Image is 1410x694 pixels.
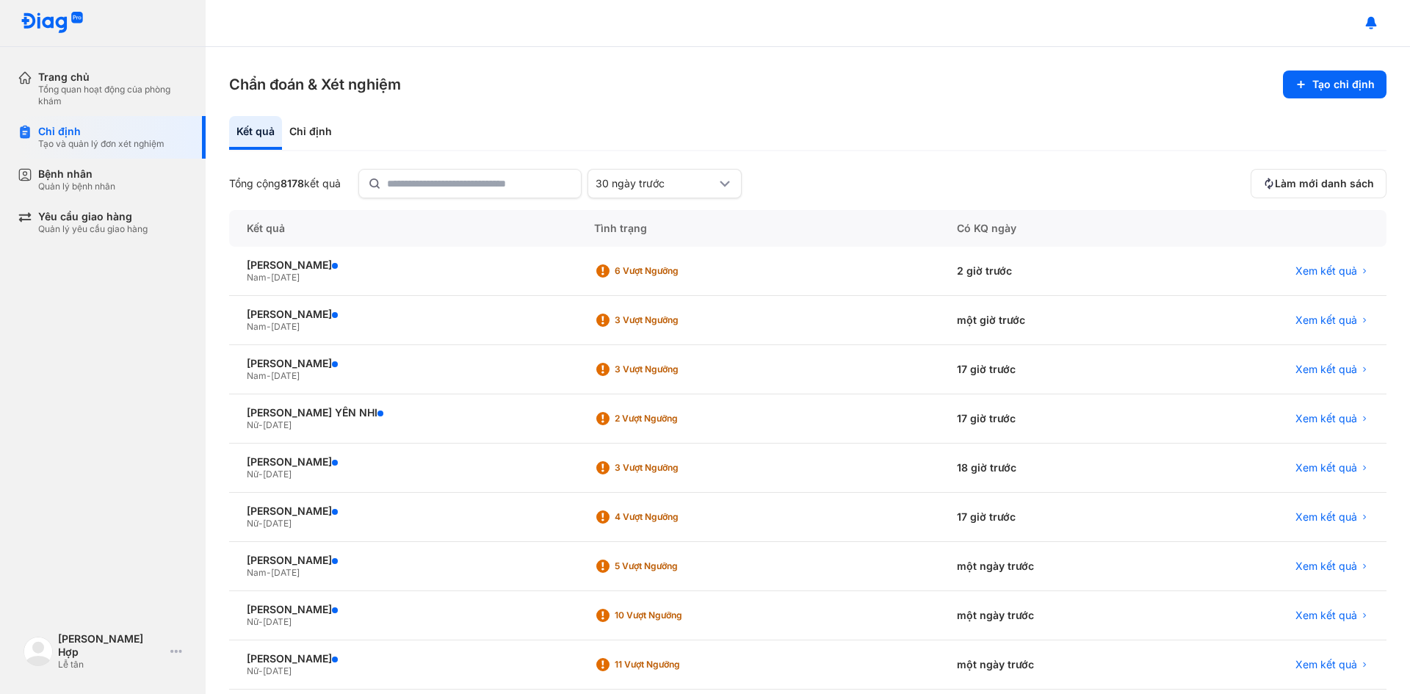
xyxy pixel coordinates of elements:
button: Tạo chỉ định [1283,71,1386,98]
span: - [258,518,263,529]
span: Xem kết quả [1295,560,1357,573]
div: Kết quả [229,210,576,247]
span: Nam [247,272,267,283]
div: Tổng cộng kết quả [229,177,341,190]
div: 18 giờ trước [939,444,1167,493]
div: [PERSON_NAME] [247,652,559,665]
div: Chỉ định [38,125,164,138]
span: - [267,321,271,332]
div: 3 Vượt ngưỡng [615,364,732,375]
span: Xem kết quả [1295,609,1357,622]
span: - [258,469,263,480]
div: Có KQ ngày [939,210,1167,247]
div: [PERSON_NAME] YẾN NHI [247,406,559,419]
span: [DATE] [263,518,292,529]
div: [PERSON_NAME] [247,505,559,518]
div: 17 giờ trước [939,394,1167,444]
div: 10 Vượt ngưỡng [615,610,732,621]
div: Bệnh nhân [38,167,115,181]
div: Trang chủ [38,71,188,84]
span: - [258,419,263,430]
span: - [258,616,263,627]
div: Quản lý yêu cầu giao hàng [38,223,148,235]
div: một giờ trước [939,296,1167,345]
div: 3 Vượt ngưỡng [615,462,732,474]
span: Xem kết quả [1295,658,1357,671]
div: 4 Vượt ngưỡng [615,511,732,523]
div: [PERSON_NAME] [247,357,559,370]
span: - [267,370,271,381]
div: [PERSON_NAME] Hợp [58,632,164,659]
span: 8178 [281,177,304,189]
div: Kết quả [229,116,282,150]
span: [DATE] [271,567,300,578]
span: Xem kết quả [1295,363,1357,376]
div: một ngày trước [939,542,1167,591]
div: Yêu cầu giao hàng [38,210,148,223]
span: [DATE] [263,665,292,676]
span: Xem kết quả [1295,314,1357,327]
span: Nữ [247,469,258,480]
span: [DATE] [271,321,300,332]
div: [PERSON_NAME] [247,308,559,321]
div: Lễ tân [58,659,164,670]
div: 3 Vượt ngưỡng [615,314,732,326]
div: một ngày trước [939,640,1167,690]
div: [PERSON_NAME] [247,554,559,567]
img: logo [21,12,84,35]
div: một ngày trước [939,591,1167,640]
span: - [258,665,263,676]
div: 17 giờ trước [939,345,1167,394]
span: Nữ [247,419,258,430]
span: Xem kết quả [1295,461,1357,474]
span: Làm mới danh sách [1275,177,1374,190]
span: - [267,567,271,578]
div: 11 Vượt ngưỡng [615,659,732,670]
div: [PERSON_NAME] [247,603,559,616]
div: 30 ngày trước [596,177,716,190]
span: Nữ [247,616,258,627]
div: Tổng quan hoạt động của phòng khám [38,84,188,107]
span: Nam [247,370,267,381]
div: 2 Vượt ngưỡng [615,413,732,424]
span: [DATE] [263,616,292,627]
span: Xem kết quả [1295,412,1357,425]
div: Tạo và quản lý đơn xét nghiệm [38,138,164,150]
span: Nữ [247,518,258,529]
div: [PERSON_NAME] [247,259,559,272]
span: Nam [247,321,267,332]
span: Nam [247,567,267,578]
img: logo [23,637,53,666]
div: Tình trạng [576,210,939,247]
span: Xem kết quả [1295,510,1357,524]
span: [DATE] [271,272,300,283]
div: Quản lý bệnh nhân [38,181,115,192]
span: Nữ [247,665,258,676]
span: Xem kết quả [1295,264,1357,278]
span: [DATE] [271,370,300,381]
button: Làm mới danh sách [1251,169,1386,198]
div: [PERSON_NAME] [247,455,559,469]
span: [DATE] [263,419,292,430]
span: - [267,272,271,283]
span: [DATE] [263,469,292,480]
div: 6 Vượt ngưỡng [615,265,732,277]
h3: Chẩn đoán & Xét nghiệm [229,74,401,95]
div: 17 giờ trước [939,493,1167,542]
div: Chỉ định [282,116,339,150]
div: 5 Vượt ngưỡng [615,560,732,572]
div: 2 giờ trước [939,247,1167,296]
